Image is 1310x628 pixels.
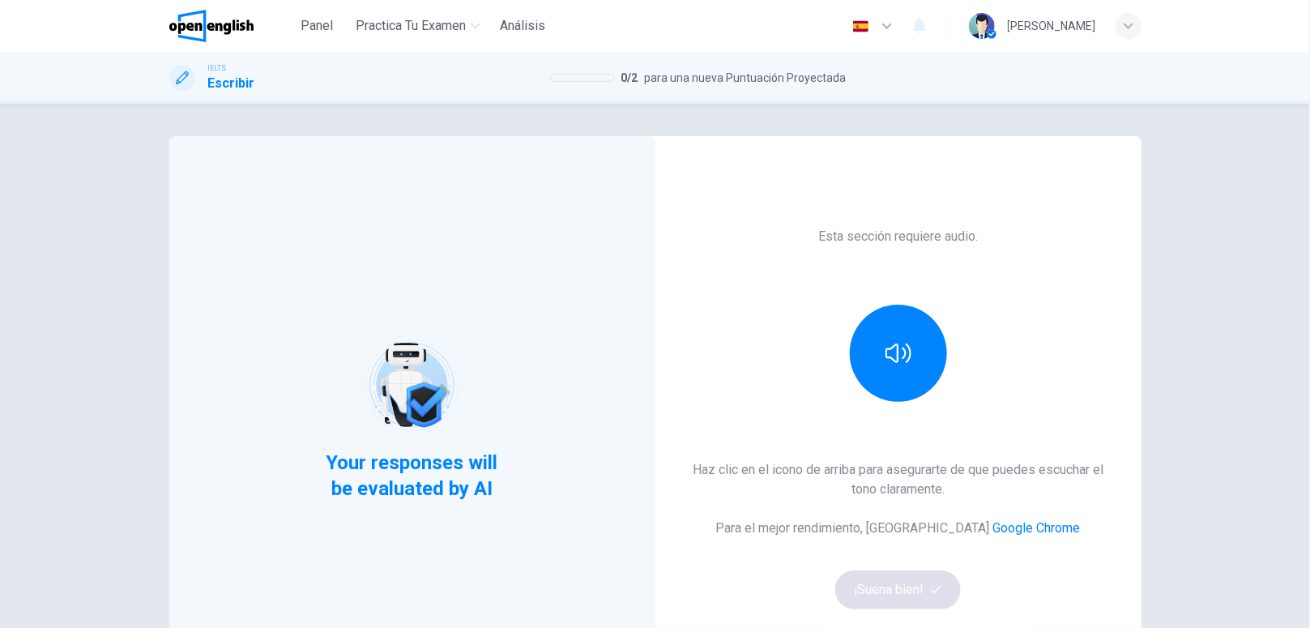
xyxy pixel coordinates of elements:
img: OpenEnglish logo [169,10,254,42]
button: Practica tu examen [349,11,487,41]
span: 0 / 2 [621,68,638,88]
h6: Para el mejor rendimiento, [GEOGRAPHIC_DATA] [716,519,1081,538]
button: Panel [291,11,343,41]
h6: Haz clic en el icono de arriba para asegurarte de que puedes escuchar el tono claramente. [681,460,1116,499]
img: es [851,20,871,32]
h1: Escribir [208,74,255,93]
a: OpenEnglish logo [169,10,292,42]
h6: Esta sección requiere audio. [818,227,978,246]
span: Panel [301,16,333,36]
span: Análisis [500,16,545,36]
div: [PERSON_NAME] [1008,16,1096,36]
img: robot icon [361,334,463,437]
span: para una nueva Puntuación Proyectada [645,68,847,88]
a: Google Chrome [993,520,1081,536]
span: IELTS [208,62,227,74]
button: Análisis [493,11,552,41]
span: Practica tu examen [356,16,466,36]
img: Profile picture [969,13,995,39]
span: Your responses will be evaluated by AI [314,450,510,502]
